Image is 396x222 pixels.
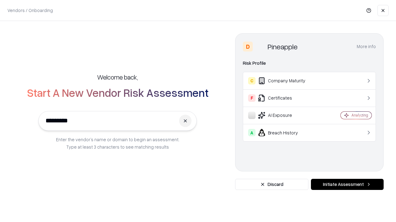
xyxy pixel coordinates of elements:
[248,112,322,119] div: AI Exposure
[248,94,322,102] div: Certificates
[248,94,256,102] div: F
[56,136,179,150] p: Enter the vendor’s name or domain to begin an assessment. Type at least 3 characters to see match...
[7,7,53,14] p: Vendors / Onboarding
[235,179,308,190] button: Discard
[248,129,322,136] div: Breach History
[97,73,138,81] h5: Welcome back,
[248,129,256,136] div: A
[248,77,322,84] div: Company Maturity
[243,42,253,51] div: D
[351,113,368,118] div: Analyzing
[27,86,209,99] h2: Start A New Vendor Risk Assessment
[248,77,256,84] div: C
[268,42,298,51] div: Pineapple
[243,60,376,67] div: Risk Profile
[255,42,265,51] img: Pineapple
[357,41,376,52] button: More info
[311,179,384,190] button: Initiate Assessment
